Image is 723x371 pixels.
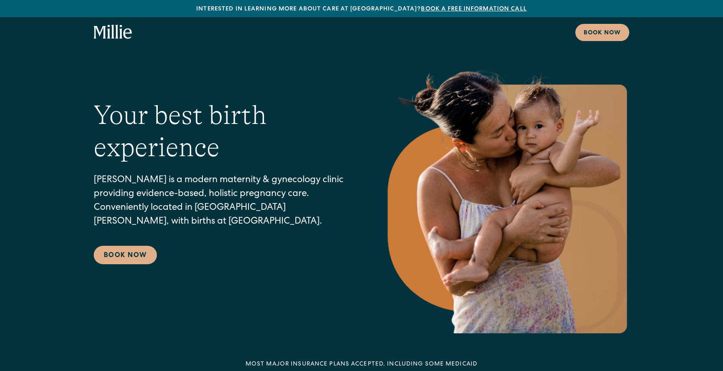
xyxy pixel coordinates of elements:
[94,25,132,40] a: home
[584,29,621,38] div: Book now
[94,99,351,164] h1: Your best birth experience
[385,57,629,333] img: Mother holding and kissing her baby on the cheek.
[94,246,157,264] a: Book Now
[575,24,629,41] a: Book now
[246,360,477,369] div: MOST MAJOR INSURANCE PLANS ACCEPTED, INCLUDING some MEDICAID
[421,6,526,12] a: Book a free information call
[94,174,351,229] p: [PERSON_NAME] is a modern maternity & gynecology clinic providing evidence-based, holistic pregna...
